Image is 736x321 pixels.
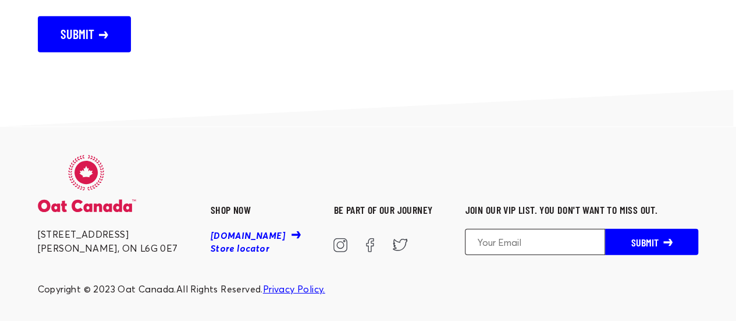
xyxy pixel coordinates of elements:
[211,203,301,217] h3: SHOP NOW
[465,203,698,217] h3: Join our vip list. You don't want to miss out.
[38,283,699,296] div: Copyright © 2023 Oat Canada. All Rights Reserved.
[211,243,269,256] a: Store locator
[38,16,131,52] button: Submit
[211,230,301,243] a: [DOMAIN_NAME]
[38,227,178,255] div: [STREET_ADDRESS] [PERSON_NAME], ON L6G 0E7
[465,229,605,255] input: Your Email
[263,283,325,295] a: Privacy Policy.
[605,229,698,255] button: Submit
[333,203,432,217] h3: Be part of our journey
